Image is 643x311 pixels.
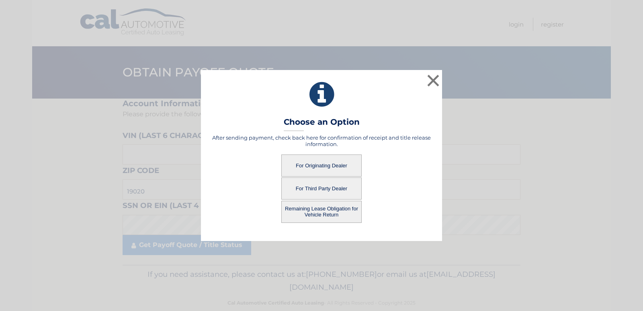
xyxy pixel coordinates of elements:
button: × [425,72,441,89]
h3: Choose an Option [284,117,360,131]
button: For Third Party Dealer [281,177,362,200]
h5: After sending payment, check back here for confirmation of receipt and title release information. [211,134,432,147]
button: For Originating Dealer [281,154,362,177]
button: Remaining Lease Obligation for Vehicle Return [281,201,362,223]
